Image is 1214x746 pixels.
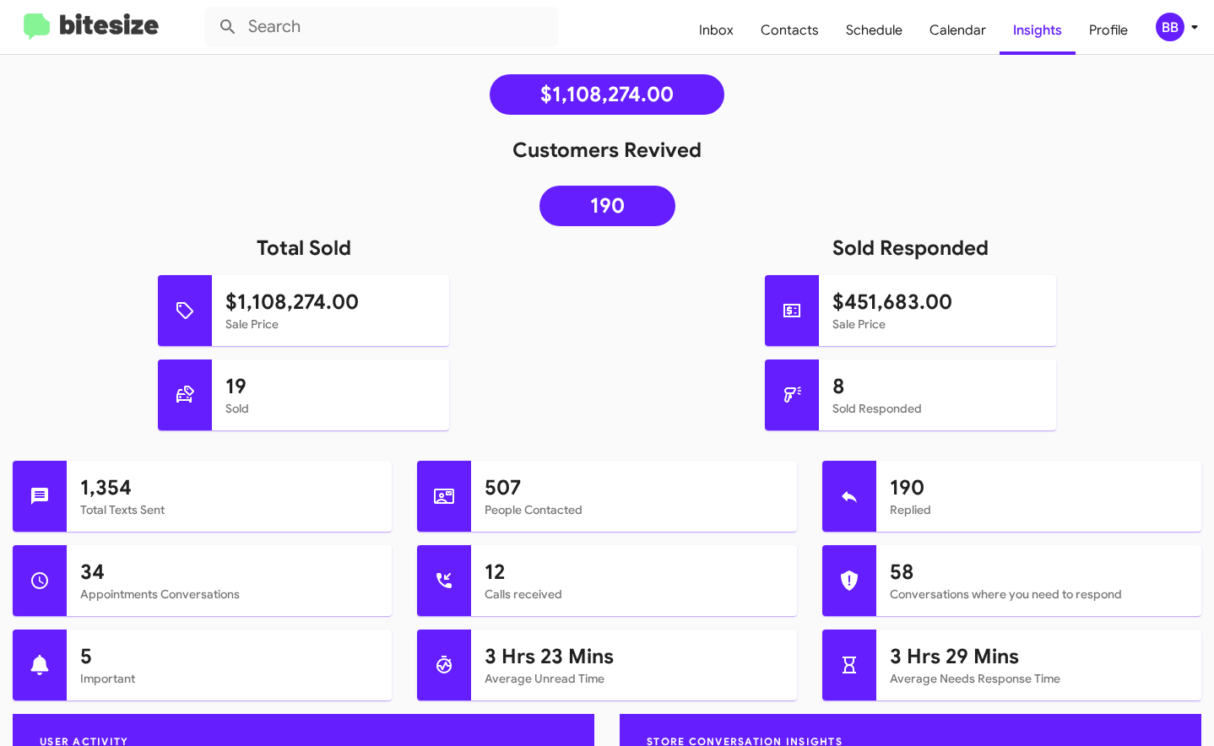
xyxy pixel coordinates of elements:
[590,197,625,214] span: 190
[747,6,832,55] a: Contacts
[890,586,1188,603] mat-card-subtitle: Conversations where you need to respond
[225,400,436,417] mat-card-subtitle: Sold
[832,373,1043,400] h1: 8
[1156,13,1184,41] div: BB
[485,559,783,586] h1: 12
[607,235,1214,262] h1: Sold Responded
[225,373,436,400] h1: 19
[485,670,783,687] mat-card-subtitle: Average Unread Time
[80,501,378,518] mat-card-subtitle: Total Texts Sent
[485,501,783,518] mat-card-subtitle: People Contacted
[80,474,378,501] h1: 1,354
[890,474,1188,501] h1: 190
[485,586,783,603] mat-card-subtitle: Calls received
[890,501,1188,518] mat-card-subtitle: Replied
[1141,13,1195,41] button: BB
[485,643,783,670] h1: 3 Hrs 23 Mins
[1076,6,1141,55] a: Profile
[485,474,783,501] h1: 507
[890,559,1188,586] h1: 58
[832,289,1043,316] h1: $451,683.00
[890,643,1188,670] h1: 3 Hrs 29 Mins
[80,586,378,603] mat-card-subtitle: Appointments Conversations
[832,400,1043,417] mat-card-subtitle: Sold Responded
[80,559,378,586] h1: 34
[540,86,674,103] span: $1,108,274.00
[80,670,378,687] mat-card-subtitle: Important
[204,7,559,47] input: Search
[80,643,378,670] h1: 5
[225,316,436,332] mat-card-subtitle: Sale Price
[1000,6,1076,55] a: Insights
[890,670,1188,687] mat-card-subtitle: Average Needs Response Time
[832,316,1043,332] mat-card-subtitle: Sale Price
[916,6,1000,55] a: Calendar
[832,6,916,55] a: Schedule
[686,6,747,55] a: Inbox
[225,289,436,316] h1: $1,108,274.00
